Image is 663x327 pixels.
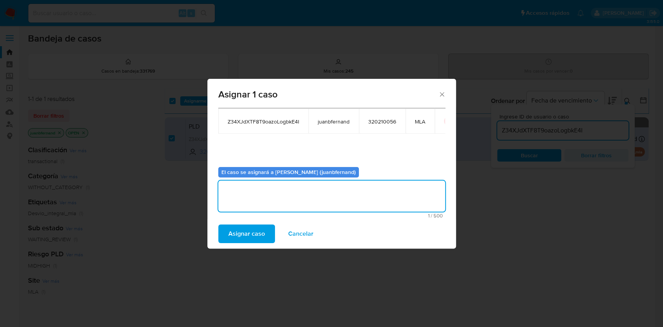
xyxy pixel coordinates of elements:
[444,117,453,126] button: icon-button
[218,224,275,243] button: Asignar caso
[221,168,356,176] b: El caso se asignará a [PERSON_NAME] (juanbfernand)
[218,90,439,99] span: Asignar 1 caso
[318,118,350,125] span: juanbfernand
[228,118,299,125] span: Z34XJdXTF8T9oazoLogbkE4I
[368,118,396,125] span: 320210056
[415,118,425,125] span: MLA
[221,213,443,218] span: Máximo 500 caracteres
[438,90,445,97] button: Cerrar ventana
[207,79,456,249] div: assign-modal
[288,225,313,242] span: Cancelar
[278,224,324,243] button: Cancelar
[228,225,265,242] span: Asignar caso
